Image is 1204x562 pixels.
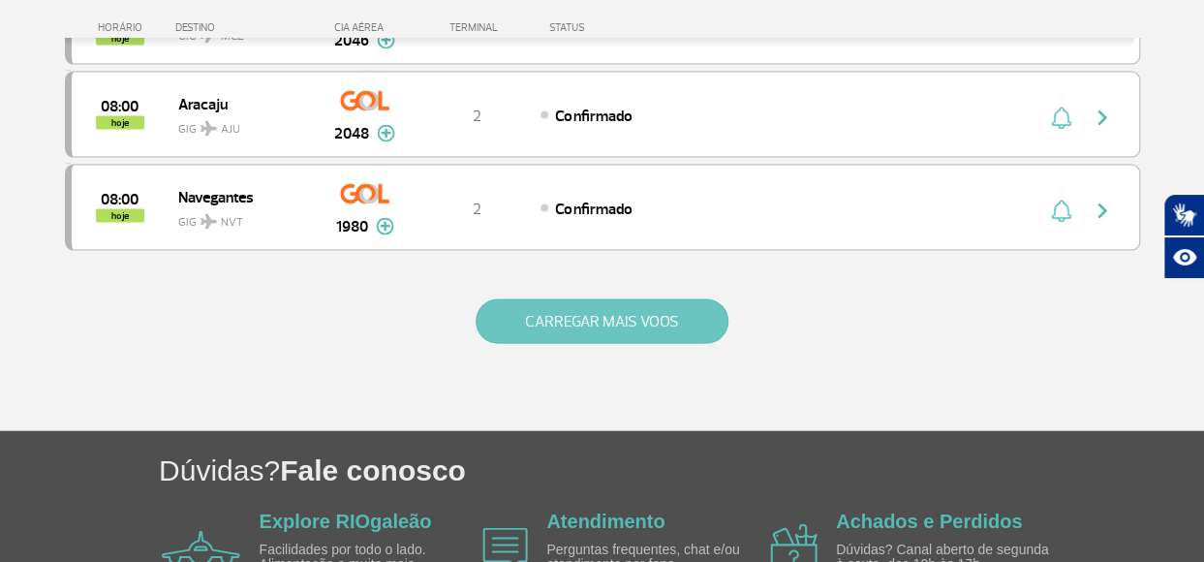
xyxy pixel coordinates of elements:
span: Fale conosco [280,454,466,486]
span: GIG [178,203,302,232]
span: Aracaju [178,91,302,116]
h1: Dúvidas? [159,451,1204,490]
span: 2025-09-27 08:00:00 [101,193,139,206]
img: seta-direita-painel-voo.svg [1091,200,1114,223]
img: sino-painel-voo.svg [1051,107,1071,130]
span: Confirmado [555,200,632,219]
img: mais-info-painel-voo.svg [377,125,395,142]
button: CARREGAR MAIS VOOS [476,299,728,344]
div: CIA AÉREA [317,21,414,34]
span: Confirmado [555,107,632,126]
span: Navegantes [178,184,302,209]
div: DESTINO [175,21,317,34]
a: Achados e Perdidos [836,511,1022,532]
span: hoje [96,209,144,223]
button: Abrir recursos assistivos. [1163,236,1204,279]
span: 2 [473,107,481,126]
div: TERMINAL [414,21,540,34]
span: 2048 [334,122,369,145]
div: STATUS [540,21,697,34]
span: 2025-09-27 08:00:00 [101,100,139,113]
button: Abrir tradutor de língua de sinais. [1163,194,1204,236]
span: 1980 [336,215,368,238]
img: destiny_airplane.svg [201,121,217,137]
img: destiny_airplane.svg [201,214,217,230]
span: 2 [473,200,481,219]
img: mais-info-painel-voo.svg [376,218,394,235]
div: Plugin de acessibilidade da Hand Talk. [1163,194,1204,279]
a: Explore RIOgaleão [260,511,432,532]
div: HORÁRIO [71,21,176,34]
span: NVT [221,214,243,232]
span: AJU [221,121,240,139]
img: seta-direita-painel-voo.svg [1091,107,1114,130]
a: Atendimento [546,511,664,532]
span: GIG [178,110,302,139]
img: sino-painel-voo.svg [1051,200,1071,223]
span: hoje [96,116,144,130]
